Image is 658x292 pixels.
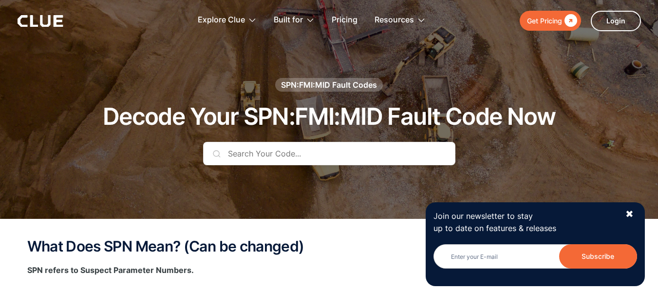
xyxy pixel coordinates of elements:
[562,15,577,27] div: 
[198,5,257,36] div: Explore Clue
[625,208,634,220] div: ✖
[27,265,194,275] strong: SPN refers to Suspect Parameter Numbers.
[203,142,455,165] input: Search Your Code...
[274,5,315,36] div: Built for
[433,210,617,234] p: Join our newsletter to stay up to date on features & releases
[375,5,426,36] div: Resources
[281,79,377,90] div: SPN:FMI:MID Fault Codes
[332,5,357,36] a: Pricing
[520,11,581,31] a: Get Pricing
[527,15,562,27] div: Get Pricing
[198,5,245,36] div: Explore Clue
[433,244,637,278] form: Newsletter
[274,5,303,36] div: Built for
[591,11,641,31] a: Login
[433,244,637,269] input: Enter your E-mail
[559,244,637,269] input: Subscribe
[375,5,414,36] div: Resources
[27,238,631,254] h2: What Does SPN Mean? (Can be changed)
[103,104,555,130] h1: Decode Your SPN:FMI:MID Fault Code Now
